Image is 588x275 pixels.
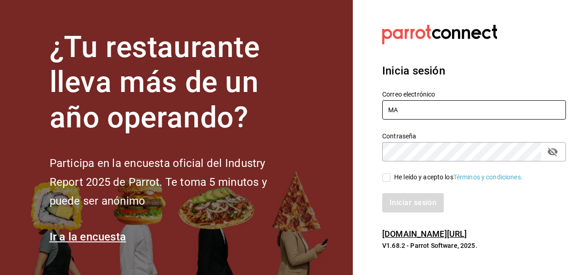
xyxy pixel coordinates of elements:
[50,154,298,210] h2: Participa en la encuesta oficial del Industry Report 2025 de Parrot. Te toma 5 minutos y puede se...
[382,100,566,120] input: Ingresa tu correo electrónico
[545,144,560,160] button: passwordField
[382,63,566,79] h3: Inicia sesión
[382,132,566,139] label: Contraseña
[453,173,523,181] a: Términos y condiciones.
[382,91,566,97] label: Correo electrónico
[382,241,566,250] p: V1.68.2 - Parrot Software, 2025.
[394,172,523,182] div: He leído y acepto los
[50,30,298,136] h1: ¿Tu restaurante lleva más de un año operando?
[50,230,126,243] a: Ir a la encuesta
[382,229,467,239] a: [DOMAIN_NAME][URL]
